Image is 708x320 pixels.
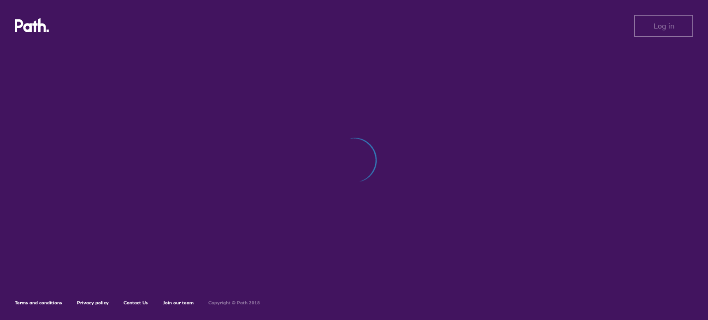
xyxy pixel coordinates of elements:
[15,300,62,306] a: Terms and conditions
[634,15,693,37] button: Log in
[208,300,260,306] h6: Copyright © Path 2018
[654,22,674,30] span: Log in
[77,300,109,306] a: Privacy policy
[124,300,148,306] a: Contact Us
[163,300,194,306] a: Join our team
